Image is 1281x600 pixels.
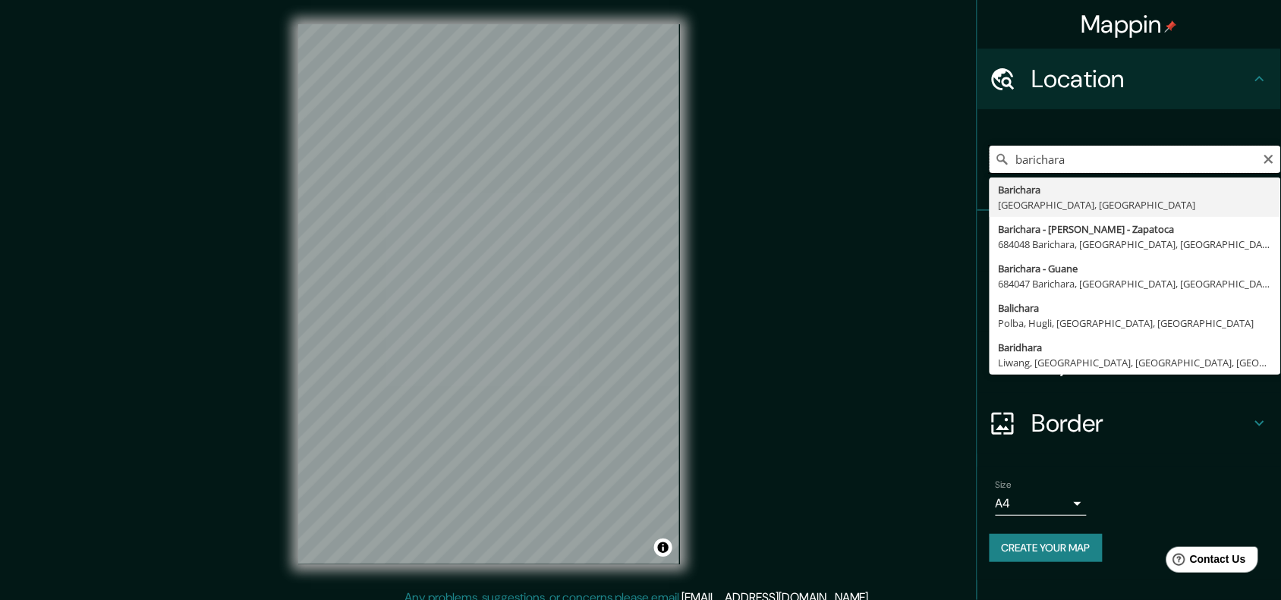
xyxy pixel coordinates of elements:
[996,492,1087,516] div: A4
[654,539,672,557] button: Toggle attribution
[999,221,1272,237] div: Barichara - [PERSON_NAME] - Zapatoca
[990,146,1281,173] input: Pick your city or area
[1032,408,1251,438] h4: Border
[977,332,1281,393] div: Layout
[999,197,1272,212] div: [GEOGRAPHIC_DATA], [GEOGRAPHIC_DATA]
[977,49,1281,109] div: Location
[1263,151,1275,165] button: Clear
[999,300,1272,316] div: Balichara
[999,261,1272,276] div: Barichara - Guane
[1081,9,1178,39] h4: Mappin
[1032,64,1251,94] h4: Location
[977,272,1281,332] div: Style
[1165,20,1177,33] img: pin-icon.png
[999,237,1272,252] div: 684048 Barichara, [GEOGRAPHIC_DATA], [GEOGRAPHIC_DATA]
[977,393,1281,454] div: Border
[1032,347,1251,378] h4: Layout
[977,211,1281,272] div: Pins
[999,182,1272,197] div: Barichara
[298,24,680,564] canvas: Map
[990,534,1103,562] button: Create your map
[999,276,1272,291] div: 684047 Barichara, [GEOGRAPHIC_DATA], [GEOGRAPHIC_DATA]
[999,340,1272,355] div: Baridhara
[999,316,1272,331] div: Polba, Hugli, [GEOGRAPHIC_DATA], [GEOGRAPHIC_DATA]
[1146,541,1264,583] iframe: Help widget launcher
[999,355,1272,370] div: Liwang, [GEOGRAPHIC_DATA], [GEOGRAPHIC_DATA], [GEOGRAPHIC_DATA]
[996,479,1012,492] label: Size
